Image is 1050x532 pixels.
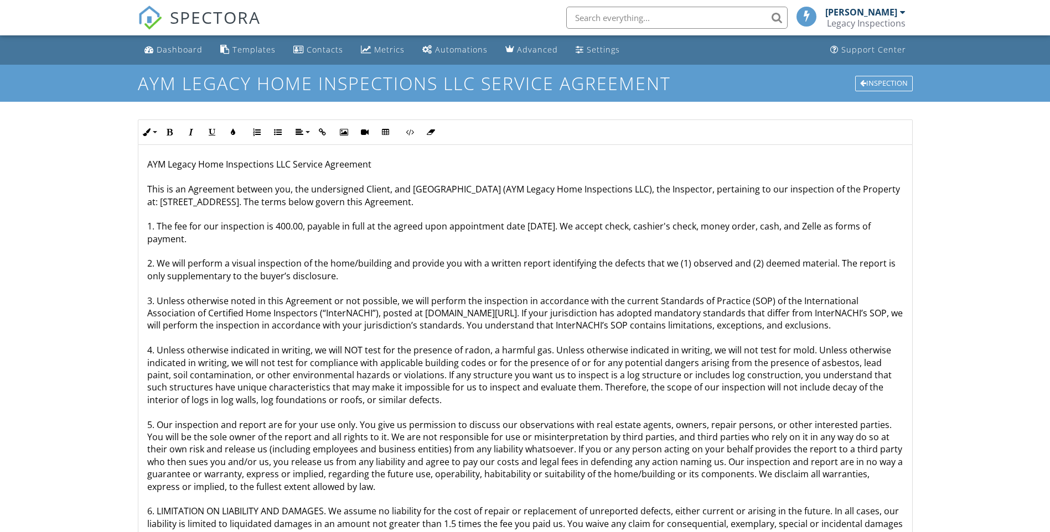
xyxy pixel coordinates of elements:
a: Settings [571,40,624,60]
a: Inspection [855,77,913,87]
div: Automations [435,44,488,55]
a: Support Center [826,40,911,60]
a: Templates [216,40,280,60]
input: Search everything... [566,7,788,29]
button: Insert Video [354,122,375,143]
button: Italic (Ctrl+I) [180,122,201,143]
a: Advanced [501,40,562,60]
a: SPECTORA [138,15,261,38]
div: Templates [232,44,276,55]
button: Underline (Ctrl+U) [201,122,223,143]
a: Contacts [289,40,348,60]
img: The Best Home Inspection Software - Spectora [138,6,162,30]
a: Dashboard [140,40,207,60]
button: Clear Formatting [420,122,441,143]
button: Ordered List [246,122,267,143]
div: Contacts [307,44,343,55]
h1: AYM Legacy Home Inspections LLC Service Agreement [138,74,913,93]
button: Inline Style [138,122,159,143]
button: Bold (Ctrl+B) [159,122,180,143]
div: Legacy Inspections [827,18,906,29]
button: Code View [399,122,420,143]
a: Metrics [356,40,409,60]
div: Inspection [855,76,913,91]
button: Unordered List [267,122,288,143]
span: SPECTORA [170,6,261,29]
button: Insert Image (Ctrl+P) [333,122,354,143]
button: Insert Table [375,122,396,143]
div: [PERSON_NAME] [825,7,897,18]
button: Insert Link (Ctrl+K) [312,122,333,143]
div: Settings [587,44,620,55]
a: Automations (Basic) [418,40,492,60]
div: Support Center [841,44,906,55]
button: Align [291,122,312,143]
div: Dashboard [157,44,203,55]
div: Metrics [374,44,405,55]
div: Advanced [517,44,558,55]
button: Colors [223,122,244,143]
